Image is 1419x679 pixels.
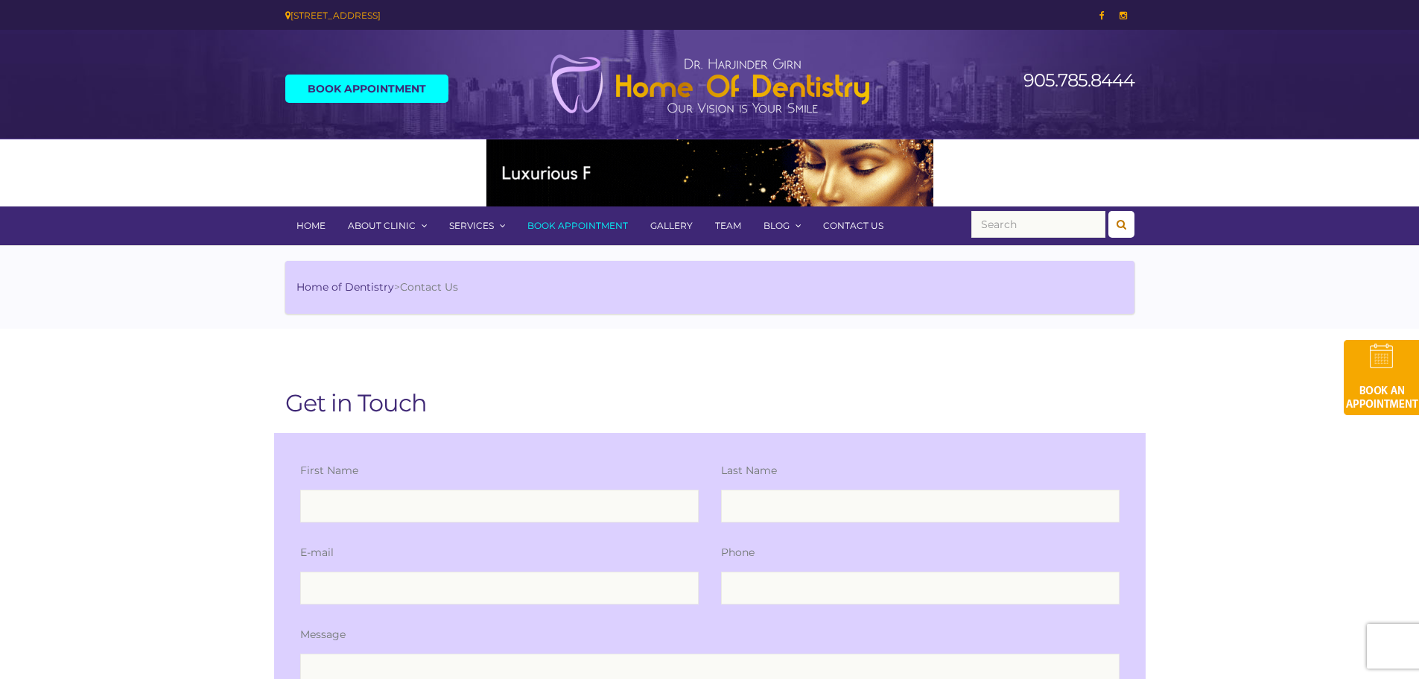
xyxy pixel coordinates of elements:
[400,280,458,294] span: Contact Us
[285,388,1134,418] h1: Get in Touch
[296,280,458,295] li: >
[721,545,755,560] label: Phone
[337,206,438,245] a: About Clinic
[285,206,337,245] a: Home
[1344,340,1419,415] img: book-an-appointment-hod-gld.png
[812,206,895,245] a: Contact Us
[438,206,516,245] a: Services
[752,206,812,245] a: Blog
[1023,69,1134,91] a: 905.785.8444
[516,206,639,245] a: Book Appointment
[285,75,448,103] a: Book Appointment
[300,545,334,560] label: E-mail
[296,280,394,294] a: Home of Dentistry
[639,206,704,245] a: Gallery
[971,211,1105,238] input: Search
[486,139,933,206] img: Medspa-Banner-Virtual-Consultation-2-1.gif
[542,54,877,115] img: Home of Dentistry
[300,627,346,642] label: Message
[285,7,699,23] div: [STREET_ADDRESS]
[300,463,358,479] label: First Name
[704,206,752,245] a: Team
[721,463,777,479] label: Last Name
